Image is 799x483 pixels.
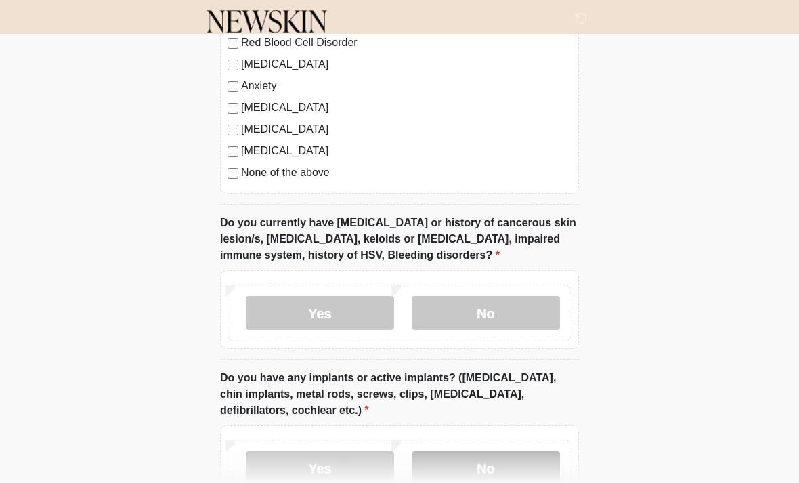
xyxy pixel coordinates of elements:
[241,165,571,181] label: None of the above
[228,146,238,157] input: [MEDICAL_DATA]
[241,100,571,116] label: [MEDICAL_DATA]
[412,296,560,330] label: No
[241,143,571,159] label: [MEDICAL_DATA]
[241,56,571,72] label: [MEDICAL_DATA]
[228,38,238,49] input: Red Blood Cell Disorder
[207,10,327,33] img: Newskin Logo
[228,125,238,135] input: [MEDICAL_DATA]
[241,78,571,94] label: Anxiety
[228,60,238,70] input: [MEDICAL_DATA]
[220,370,579,419] label: Do you have any implants or active implants? ([MEDICAL_DATA], chin implants, metal rods, screws, ...
[241,121,571,138] label: [MEDICAL_DATA]
[246,296,394,330] label: Yes
[228,103,238,114] input: [MEDICAL_DATA]
[228,168,238,179] input: None of the above
[220,215,579,264] label: Do you currently have [MEDICAL_DATA] or history of cancerous skin lesion/s, [MEDICAL_DATA], keloi...
[228,81,238,92] input: Anxiety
